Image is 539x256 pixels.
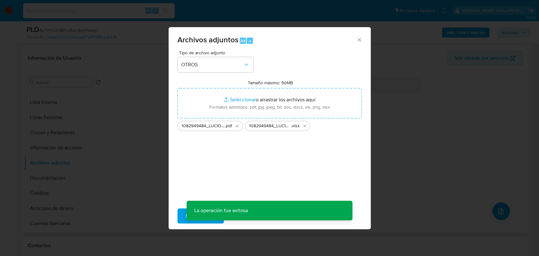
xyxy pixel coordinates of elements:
[177,34,238,45] span: Archivos adjuntos
[233,122,241,130] button: Eliminar 1082949484_LUCIO ERNESTO CONTRERAS MARTINEZ_SEP2025.pdf
[187,201,255,220] p: La operación fue exitosa
[291,123,300,129] span: .xlsx
[301,122,308,130] button: Eliminar 1082949484_LUCIO ERNESTO CONTRERAS MARTINEZ_SEP2025_AT.xlsx
[240,38,245,44] span: Alt
[177,208,224,223] button: Subir archivo
[182,123,225,129] span: 1082949484_LUCIO [PERSON_NAME] MARTINEZ_SEP2025
[186,209,216,223] span: Subir archivo
[356,37,362,42] button: Cerrar
[181,62,243,68] span: OTROS
[235,209,255,223] span: Cancelar
[225,123,232,129] span: .pdf
[177,57,253,72] button: OTROS
[248,80,293,86] label: Tamaño máximo: 50MB
[249,123,291,129] span: 1082949484_LUCIO [PERSON_NAME] MARTINEZ_SEP2025_AT
[179,51,255,55] span: Tipo de archivo adjunto
[249,38,251,44] span: a
[177,118,362,131] ul: Archivos seleccionados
